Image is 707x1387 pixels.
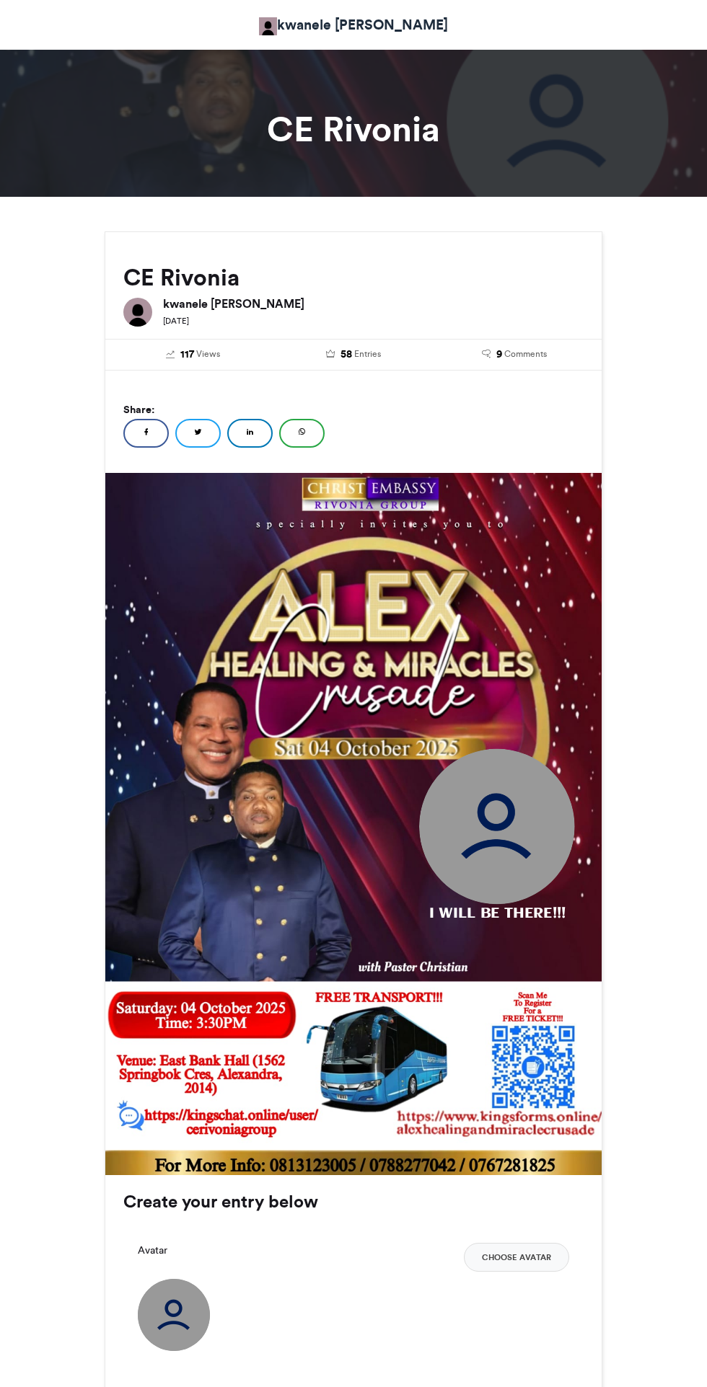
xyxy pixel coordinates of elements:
img: kwanele dube [123,298,152,327]
img: user_circle.png [419,748,575,904]
h2: CE Rivonia [123,265,584,291]
a: kwanele [PERSON_NAME] [259,14,448,35]
label: Avatar [138,1243,167,1258]
img: 1756881608.279-fbd87e0a1b2431ecd720994b3a5b8748dbf58123.jpg [104,471,605,1178]
small: [DATE] [163,316,189,326]
a: 9 Comments [444,347,584,363]
button: Choose Avatar [464,1243,569,1272]
span: Views [196,347,220,360]
h6: kwanele [PERSON_NAME] [163,298,584,309]
span: Comments [504,347,547,360]
span: 117 [180,347,194,363]
span: Entries [354,347,381,360]
span: 58 [341,347,352,363]
h5: Share: [123,400,584,419]
a: 117 Views [123,347,263,363]
span: 9 [496,347,502,363]
h1: CE Rivonia [105,112,602,146]
div: I WILL BE THERE!!! [428,904,567,923]
img: kwanele dube [259,17,277,35]
h3: Create your entry below [123,1193,584,1210]
img: user_circle.png [138,1279,210,1351]
a: 58 Entries [284,347,423,363]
